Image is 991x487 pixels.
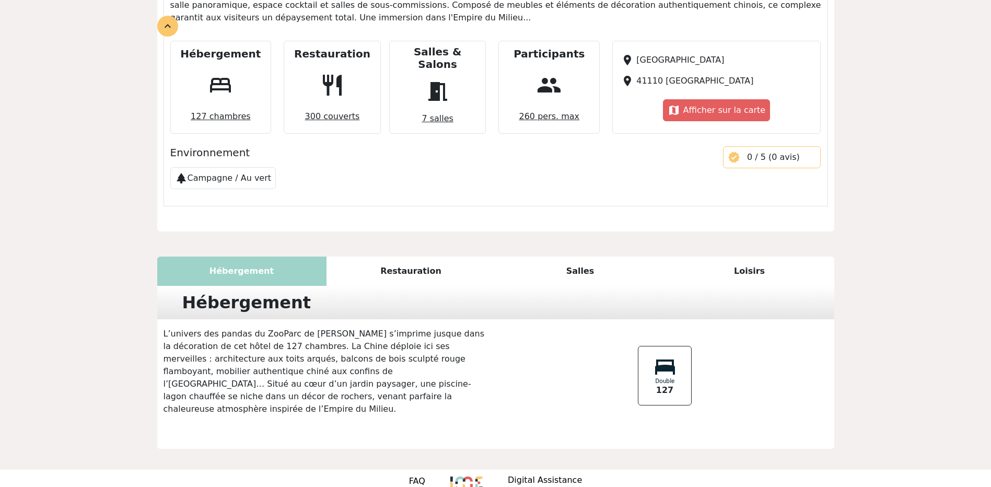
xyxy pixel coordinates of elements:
[204,68,237,102] span: bed
[621,75,634,87] span: place
[176,290,318,315] div: Hébergement
[316,68,349,102] span: restaurant
[515,106,584,127] span: 260 pers. max
[175,172,188,184] span: park
[683,105,766,115] span: Afficher sur la carte
[514,48,585,60] h5: Participants
[417,108,457,129] span: 7 salles
[532,68,566,102] span: people
[294,48,370,60] h5: Restauration
[180,48,261,60] h5: Hébergement
[394,45,482,71] h5: Salles & Salons
[656,384,673,397] span: 127
[636,76,753,86] span: 41110 [GEOGRAPHIC_DATA]
[621,54,634,66] span: place
[665,257,834,286] div: Loisirs
[728,151,740,164] span: verified
[747,152,800,162] span: 0 / 5 (0 avis)
[301,106,364,127] span: 300 couverts
[170,167,276,189] div: Campagne / Au vert
[157,16,178,37] div: expand_less
[421,75,454,108] span: meeting_room
[157,328,496,415] p: L’univers des pandas du ZooParc de [PERSON_NAME] s’imprime jusque dans la décoration de cet hôtel...
[170,146,710,159] h5: Environnement
[157,257,327,286] div: Hébergement
[327,257,496,286] div: Restauration
[186,106,255,127] span: 127 chambres
[496,257,665,286] div: Salles
[668,104,680,117] span: map
[636,55,724,65] span: [GEOGRAPHIC_DATA]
